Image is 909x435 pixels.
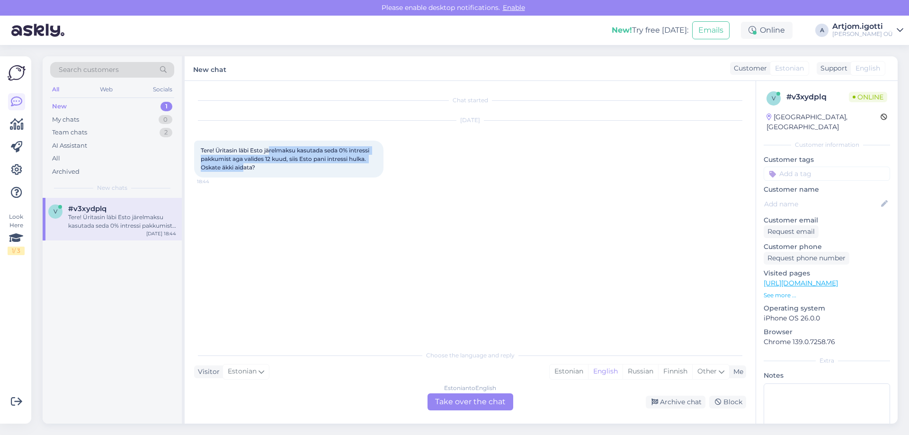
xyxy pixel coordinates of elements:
span: v [53,208,57,215]
span: #v3xydplq [68,204,107,213]
input: Add name [764,199,879,209]
div: Russian [623,364,658,379]
span: English [856,63,880,73]
div: Finnish [658,364,692,379]
span: Estonian [775,63,804,73]
span: Tere! Üritasin läbi Esto järelmaksu kasutada seda 0% intressi pakkumist aga valides 12 kuud, siis... [201,147,371,171]
p: Chrome 139.0.7258.76 [764,337,890,347]
span: Online [849,92,887,102]
b: New! [612,26,632,35]
label: New chat [193,62,226,75]
span: Estonian [228,366,257,377]
div: 2 [160,128,172,137]
p: Customer name [764,185,890,195]
div: Visitor [194,367,220,377]
div: Chat started [194,96,746,105]
div: Support [817,63,847,73]
div: Web [98,83,115,96]
div: New [52,102,67,111]
p: Notes [764,371,890,381]
span: Enable [500,3,528,12]
a: [URL][DOMAIN_NAME] [764,279,838,287]
div: 1 [160,102,172,111]
div: Tere! Üritasin läbi Esto järelmaksu kasutada seda 0% intressi pakkumist aga valides 12 kuud, siis... [68,213,176,230]
p: Customer phone [764,242,890,252]
div: Try free [DATE]: [612,25,688,36]
div: [DATE] 18:44 [146,230,176,237]
span: Search customers [59,65,119,75]
div: Estonian [550,364,588,379]
input: Add a tag [764,167,890,181]
button: Emails [692,21,730,39]
div: Take over the chat [428,393,513,410]
div: Archive chat [646,396,705,408]
p: See more ... [764,291,890,300]
div: English [588,364,623,379]
img: Askly Logo [8,64,26,82]
div: [PERSON_NAME] OÜ [832,30,893,38]
p: Operating system [764,303,890,313]
div: AI Assistant [52,141,87,151]
div: A [815,24,829,37]
div: Artjom.igotti [832,23,893,30]
div: # v3xydplq [786,91,849,103]
p: Customer email [764,215,890,225]
div: Team chats [52,128,87,137]
div: All [50,83,61,96]
span: Other [697,367,717,375]
div: Estonian to English [444,384,496,392]
div: Look Here [8,213,25,255]
div: Choose the language and reply [194,351,746,360]
div: Block [709,396,746,408]
span: New chats [97,184,127,192]
div: Request email [764,225,819,238]
span: v [772,95,775,102]
div: All [52,154,60,163]
div: Archived [52,167,80,177]
p: Visited pages [764,268,890,278]
div: Socials [151,83,174,96]
div: Customer information [764,141,890,149]
div: Customer [730,63,767,73]
div: 1 / 3 [8,247,25,255]
div: [GEOGRAPHIC_DATA], [GEOGRAPHIC_DATA] [766,112,881,132]
p: Customer tags [764,155,890,165]
div: 0 [159,115,172,124]
div: Request phone number [764,252,849,265]
div: Online [741,22,793,39]
div: Me [730,367,743,377]
div: My chats [52,115,79,124]
div: Extra [764,356,890,365]
p: iPhone OS 26.0.0 [764,313,890,323]
p: Browser [764,327,890,337]
div: [DATE] [194,116,746,124]
a: Artjom.igotti[PERSON_NAME] OÜ [832,23,903,38]
span: 18:44 [197,178,232,185]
